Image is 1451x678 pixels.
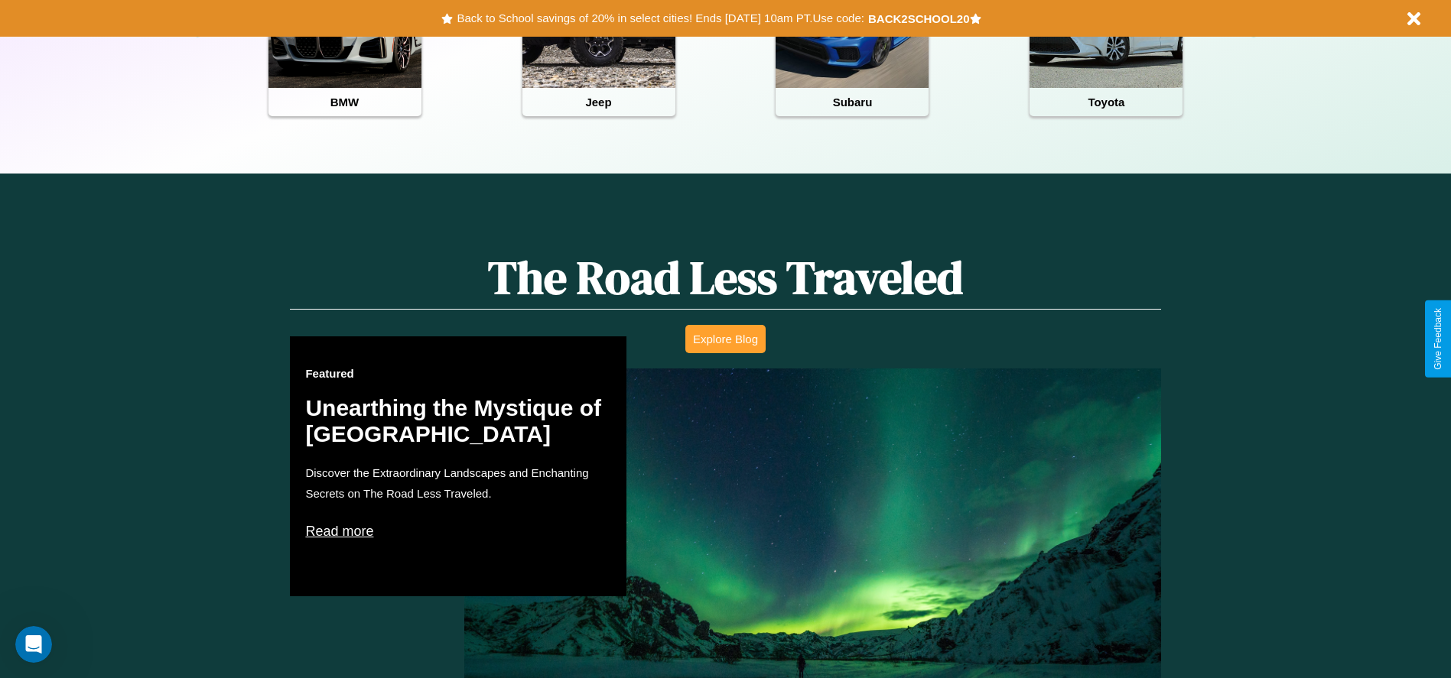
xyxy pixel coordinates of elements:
iframe: Intercom live chat [15,626,52,663]
h4: Toyota [1030,88,1183,116]
button: Explore Blog [685,325,766,353]
b: BACK2SCHOOL20 [868,12,970,25]
h4: Subaru [776,88,929,116]
h2: Unearthing the Mystique of [GEOGRAPHIC_DATA] [305,395,611,447]
div: Give Feedback [1433,308,1443,370]
h4: BMW [268,88,421,116]
button: Back to School savings of 20% in select cities! Ends [DATE] 10am PT.Use code: [453,8,867,29]
h1: The Road Less Traveled [290,246,1160,310]
h4: Jeep [522,88,675,116]
p: Read more [305,519,611,543]
h3: Featured [305,367,611,380]
p: Discover the Extraordinary Landscapes and Enchanting Secrets on The Road Less Traveled. [305,462,611,504]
